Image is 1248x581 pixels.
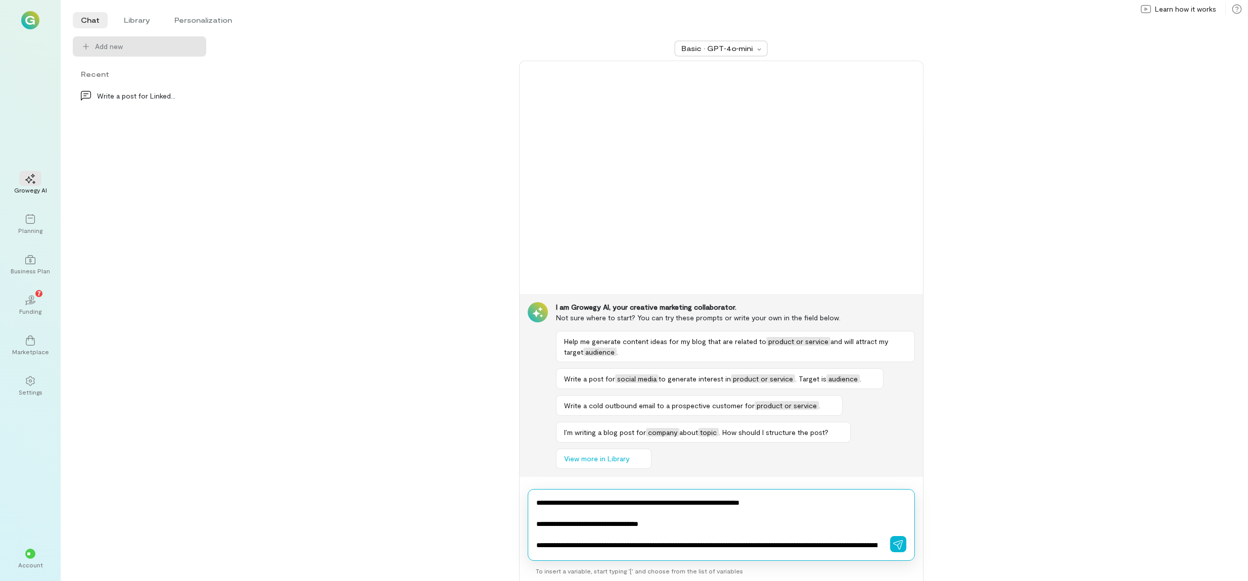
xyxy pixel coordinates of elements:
button: View more in Library [556,449,652,469]
a: Marketplace [12,327,49,364]
span: . [860,374,861,383]
span: . Target is [795,374,826,383]
div: Account [18,561,43,569]
li: Library [116,12,158,28]
div: Write a post for LinkedIn to generate interest in… [97,90,176,101]
div: To insert a variable, start typing ‘[’ and choose from the list of variables [528,561,915,581]
span: social media [615,374,659,383]
div: Funding [19,307,41,315]
span: audience [583,348,617,356]
a: Settings [12,368,49,404]
span: Help me generate content ideas for my blog that are related to [564,337,766,346]
span: and will attract my target [564,337,888,356]
span: to generate interest in [659,374,731,383]
div: Business Plan [11,267,50,275]
span: I’m writing a blog post for [564,428,646,437]
div: Growegy AI [14,186,47,194]
div: Not sure where to start? You can try these prompts or write your own in the field below. [556,312,915,323]
span: Write a post for [564,374,615,383]
a: Planning [12,206,49,243]
div: Basic · GPT‑4o‑mini [681,43,754,54]
span: . [617,348,618,356]
li: Chat [73,12,108,28]
a: Business Plan [12,247,49,283]
span: Write a cold outbound email to a prospective customer for [564,401,755,410]
a: Funding [12,287,49,323]
span: . [819,401,820,410]
span: audience [826,374,860,383]
div: Recent [73,69,206,79]
span: product or service [755,401,819,410]
div: Planning [18,226,42,234]
span: about [679,428,698,437]
span: company [646,428,679,437]
span: View more in Library [564,454,629,464]
div: Settings [19,388,42,396]
span: 7 [37,288,41,298]
li: Personalization [166,12,240,28]
div: Marketplace [12,348,49,356]
span: topic [698,428,719,437]
button: Help me generate content ideas for my blog that are related toproduct or serviceand will attract ... [556,331,915,362]
a: Growegy AI [12,166,49,202]
span: product or service [731,374,795,383]
span: . How should I structure the post? [719,428,828,437]
button: I’m writing a blog post forcompanyabouttopic. How should I structure the post? [556,422,851,443]
span: Learn how it works [1155,4,1216,14]
button: Write a cold outbound email to a prospective customer forproduct or service. [556,395,843,416]
div: I am Growegy AI, your creative marketing collaborator. [556,302,915,312]
button: Write a post forsocial mediato generate interest inproduct or service. Target isaudience. [556,368,884,389]
span: Add new [95,41,198,52]
span: product or service [766,337,830,346]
